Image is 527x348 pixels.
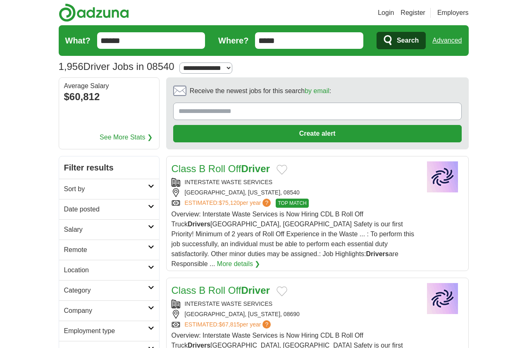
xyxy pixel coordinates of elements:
div: [GEOGRAPHIC_DATA], [US_STATE], 08540 [172,188,415,197]
span: ? [262,320,271,329]
a: ESTIMATED:$75,120per year? [185,199,273,208]
button: Add to favorite jobs [277,165,287,175]
h2: Salary [64,225,148,235]
h2: Sort by [64,184,148,194]
button: Search [377,32,426,49]
a: Class B Roll OffDriver [172,285,270,296]
a: Register [401,8,425,18]
label: What? [65,34,91,47]
a: Location [59,260,159,280]
strong: Driver [241,163,269,174]
div: INTERSTATE WASTE SERVICES [172,300,415,308]
div: Average Salary [64,83,154,89]
img: Adzuna logo [59,3,129,22]
span: Search [397,32,419,49]
span: Receive the newest jobs for this search : [190,86,331,96]
h2: Category [64,286,148,295]
a: Date posted [59,199,159,219]
a: Employment type [59,321,159,341]
a: Employers [437,8,469,18]
strong: Driver [241,285,269,296]
span: ? [262,199,271,207]
button: Add to favorite jobs [277,286,287,296]
a: Remote [59,240,159,260]
h2: Location [64,265,148,275]
a: by email [305,87,329,94]
label: Where? [218,34,248,47]
span: Overview: Interstate Waste Services is Now Hiring CDL B Roll Off Truck [GEOGRAPHIC_DATA], [GEOGRA... [172,211,414,267]
span: TOP MATCH [276,199,308,208]
a: Salary [59,219,159,240]
div: [GEOGRAPHIC_DATA], [US_STATE], 08690 [172,310,415,319]
a: ESTIMATED:$67,815per year? [185,320,273,329]
img: Company logo [422,161,463,192]
div: INTERSTATE WASTE SERVICES [172,178,415,187]
h2: Employment type [64,326,148,336]
a: Class B Roll OffDriver [172,163,270,174]
img: Company logo [422,283,463,314]
h2: Date posted [64,204,148,214]
h2: Company [64,306,148,316]
a: Sort by [59,179,159,199]
a: Category [59,280,159,300]
h2: Filter results [59,156,159,179]
h1: Driver Jobs in 08540 [59,61,174,72]
a: Advanced [432,32,462,49]
span: $67,815 [219,321,240,328]
button: Create alert [173,125,462,142]
strong: Drivers [188,221,210,228]
a: Company [59,300,159,321]
a: Login [378,8,394,18]
a: More details ❯ [217,259,260,269]
span: 1,956 [59,59,83,74]
span: $75,120 [219,199,240,206]
h2: Remote [64,245,148,255]
a: See More Stats ❯ [100,132,153,142]
strong: Drivers [366,250,389,257]
div: $60,812 [64,89,154,104]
